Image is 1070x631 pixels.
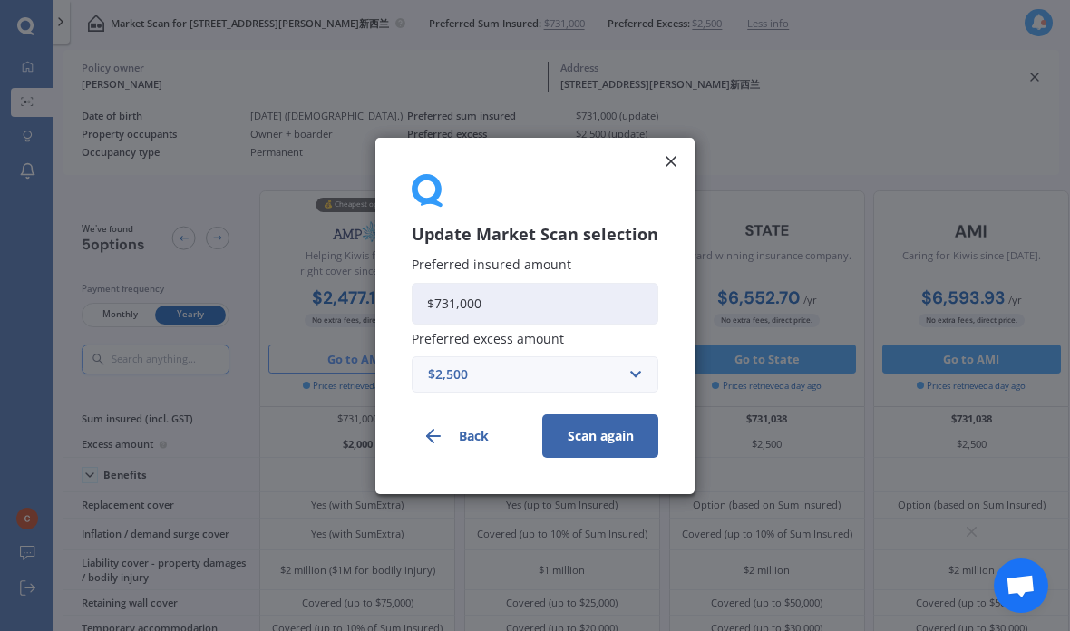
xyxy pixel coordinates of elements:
div: $2,500 [428,364,620,383]
span: Preferred excess amount [412,329,564,346]
button: Back [412,413,528,457]
button: Scan again [542,413,658,457]
h3: Update Market Scan selection [412,224,658,245]
span: Preferred insured amount [412,256,571,273]
input: Enter amount [412,282,658,324]
div: Open chat [994,558,1048,613]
